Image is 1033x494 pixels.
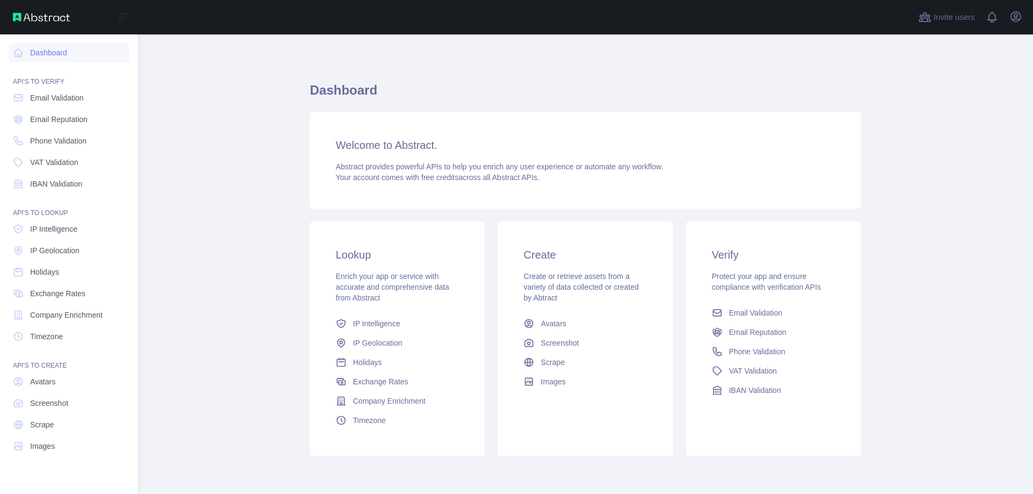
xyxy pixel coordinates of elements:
[331,314,463,333] a: IP Intelligence
[353,415,386,426] span: Timezone
[9,174,129,194] a: IBAN Validation
[9,219,129,239] a: IP Intelligence
[353,338,402,348] span: IP Geolocation
[9,348,129,370] div: API'S TO CREATE
[30,398,68,409] span: Screenshot
[9,196,129,217] div: API'S TO LOOKUP
[421,173,458,182] span: free credits
[336,247,459,262] h3: Lookup
[30,245,80,256] span: IP Geolocation
[9,131,129,151] a: Phone Validation
[707,342,839,361] a: Phone Validation
[9,262,129,282] a: Holidays
[30,376,55,387] span: Avatars
[9,415,129,434] a: Scrape
[331,372,463,391] a: Exchange Rates
[712,247,835,262] h3: Verify
[707,361,839,381] a: VAT Validation
[30,267,59,277] span: Holidays
[9,43,129,62] a: Dashboard
[523,272,639,302] span: Create or retrieve assets from a variety of data collected or created by Abtract
[336,272,449,302] span: Enrich your app or service with accurate and comprehensive data from Abstract
[9,284,129,303] a: Exchange Rates
[541,318,566,329] span: Avatars
[9,305,129,325] a: Company Enrichment
[9,241,129,260] a: IP Geolocation
[30,419,54,430] span: Scrape
[9,372,129,391] a: Avatars
[353,357,382,368] span: Holidays
[707,303,839,323] a: Email Validation
[336,173,539,182] span: Your account comes with across all Abstract APIs.
[30,288,86,299] span: Exchange Rates
[336,162,663,171] span: Abstract provides powerful APIs to help you enrich any user experience or automate any workflow.
[310,82,861,108] h1: Dashboard
[30,92,83,103] span: Email Validation
[30,114,88,125] span: Email Reputation
[916,9,977,26] button: Invite users
[933,11,975,24] span: Invite users
[707,381,839,400] a: IBAN Validation
[336,138,835,153] h3: Welcome to Abstract.
[30,135,87,146] span: Phone Validation
[729,307,782,318] span: Email Validation
[331,411,463,430] a: Timezone
[30,441,55,452] span: Images
[331,333,463,353] a: IP Geolocation
[712,272,821,291] span: Protect your app and ensure compliance with verification APIs
[30,224,77,234] span: IP Intelligence
[729,346,786,357] span: Phone Validation
[9,393,129,413] a: Screenshot
[519,372,651,391] a: Images
[9,88,129,108] a: Email Validation
[30,178,82,189] span: IBAN Validation
[707,323,839,342] a: Email Reputation
[331,353,463,372] a: Holidays
[729,327,787,338] span: Email Reputation
[541,357,564,368] span: Scrape
[519,314,651,333] a: Avatars
[30,331,63,342] span: Timezone
[9,153,129,172] a: VAT Validation
[331,391,463,411] a: Company Enrichment
[541,376,565,387] span: Images
[353,376,408,387] span: Exchange Rates
[30,157,78,168] span: VAT Validation
[729,385,781,396] span: IBAN Validation
[13,13,70,22] img: Abstract API
[30,310,103,320] span: Company Enrichment
[541,338,579,348] span: Screenshot
[523,247,647,262] h3: Create
[9,110,129,129] a: Email Reputation
[9,436,129,456] a: Images
[519,333,651,353] a: Screenshot
[519,353,651,372] a: Scrape
[353,396,426,406] span: Company Enrichment
[9,65,129,86] div: API'S TO VERIFY
[353,318,400,329] span: IP Intelligence
[9,327,129,346] a: Timezone
[729,366,777,376] span: VAT Validation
